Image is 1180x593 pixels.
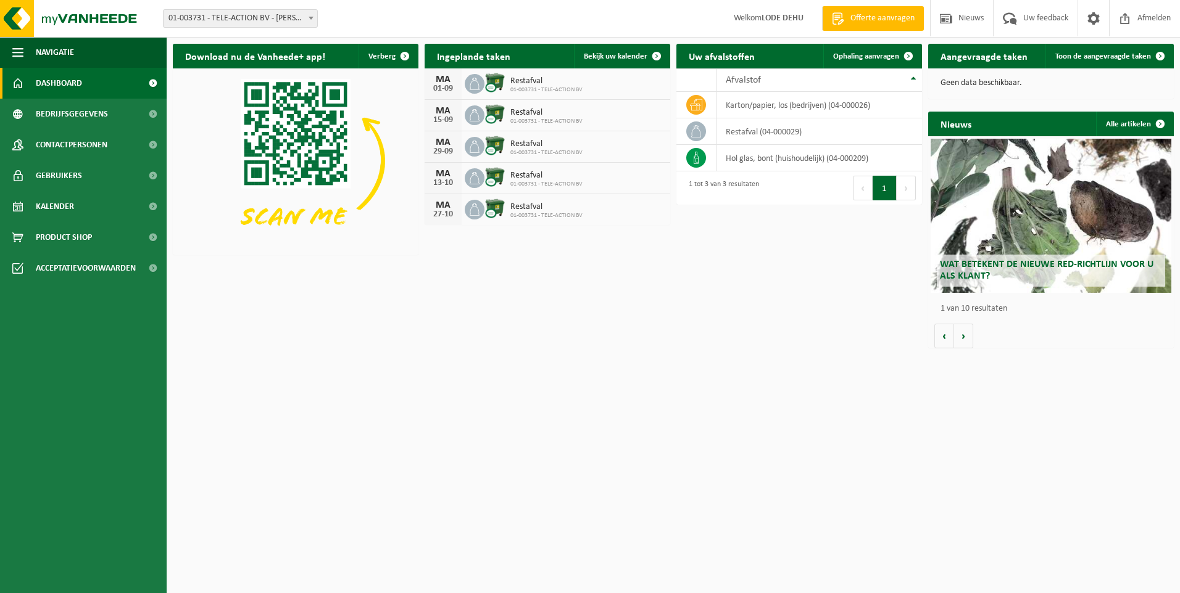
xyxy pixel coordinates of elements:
[431,116,455,125] div: 15-09
[510,149,583,157] span: 01-003731 - TELE-ACTION BV
[431,137,455,147] div: MA
[510,212,583,219] span: 01-003731 - TELE-ACTION BV
[431,147,455,156] div: 29-09
[717,92,922,118] td: karton/papier, los (bedrijven) (04-000026)
[510,202,583,212] span: Restafval
[163,9,318,28] span: 01-003731 - TELE-ACTION BV - ASPER
[510,139,583,149] span: Restafval
[1045,44,1173,68] a: Toon de aangevraagde taken
[425,44,523,68] h2: Ingeplande taken
[940,260,1153,281] span: Wat betekent de nieuwe RED-richtlijn voor u als klant?
[847,12,918,25] span: Offerte aanvragen
[1096,112,1173,136] a: Alle artikelen
[717,145,922,171] td: hol glas, bont (huishoudelijk) (04-000209)
[717,118,922,145] td: restafval (04-000029)
[574,44,669,68] a: Bekijk uw kalender
[931,139,1171,293] a: Wat betekent de nieuwe RED-richtlijn voor u als klant?
[36,129,107,160] span: Contactpersonen
[928,44,1040,68] h2: Aangevraagde taken
[484,104,505,125] img: WB-1100-CU
[484,198,505,219] img: WB-1100-CU
[934,324,954,348] button: Vorige
[484,72,505,93] img: WB-1100-CU
[510,86,583,94] span: 01-003731 - TELE-ACTION BV
[431,169,455,179] div: MA
[36,99,108,129] span: Bedrijfsgegevens
[368,52,396,60] span: Verberg
[431,200,455,210] div: MA
[853,176,873,200] button: Previous
[484,135,505,156] img: WB-1100-CU
[823,44,921,68] a: Ophaling aanvragen
[954,324,973,348] button: Volgende
[164,10,317,27] span: 01-003731 - TELE-ACTION BV - ASPER
[1055,52,1151,60] span: Toon de aangevraagde taken
[484,166,505,187] img: WB-1100-CU
[510,171,583,181] span: Restafval
[173,68,418,253] img: Download de VHEPlus App
[36,160,82,191] span: Gebruikers
[510,181,583,188] span: 01-003731 - TELE-ACTION BV
[431,210,455,219] div: 27-10
[431,179,455,187] div: 13-10
[584,52,647,60] span: Bekijk uw kalender
[762,14,804,23] strong: LODE DEHU
[676,44,767,68] h2: Uw afvalstoffen
[941,305,1168,313] p: 1 van 10 resultaten
[431,75,455,84] div: MA
[36,253,136,284] span: Acceptatievoorwaarden
[36,68,82,99] span: Dashboard
[897,176,916,200] button: Next
[510,118,583,125] span: 01-003731 - TELE-ACTION BV
[431,106,455,116] div: MA
[173,44,338,68] h2: Download nu de Vanheede+ app!
[36,222,92,253] span: Product Shop
[36,37,74,68] span: Navigatie
[941,79,1161,88] p: Geen data beschikbaar.
[510,76,583,86] span: Restafval
[431,84,455,93] div: 01-09
[928,112,984,136] h2: Nieuws
[822,6,924,31] a: Offerte aanvragen
[510,108,583,118] span: Restafval
[873,176,897,200] button: 1
[833,52,899,60] span: Ophaling aanvragen
[683,174,759,202] div: 1 tot 3 van 3 resultaten
[726,75,761,85] span: Afvalstof
[36,191,74,222] span: Kalender
[359,44,417,68] button: Verberg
